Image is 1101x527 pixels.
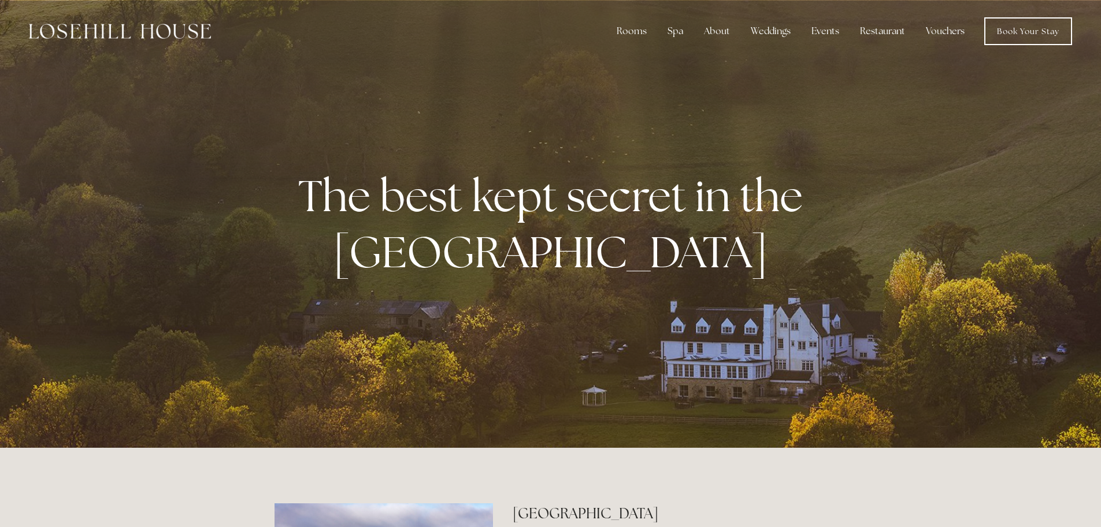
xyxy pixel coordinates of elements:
[802,20,848,43] div: Events
[298,167,812,281] strong: The best kept secret in the [GEOGRAPHIC_DATA]
[851,20,914,43] div: Restaurant
[695,20,739,43] div: About
[607,20,656,43] div: Rooms
[29,24,211,39] img: Losehill House
[984,17,1072,45] a: Book Your Stay
[742,20,800,43] div: Weddings
[658,20,692,43] div: Spa
[513,503,826,524] h2: [GEOGRAPHIC_DATA]
[917,20,974,43] a: Vouchers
